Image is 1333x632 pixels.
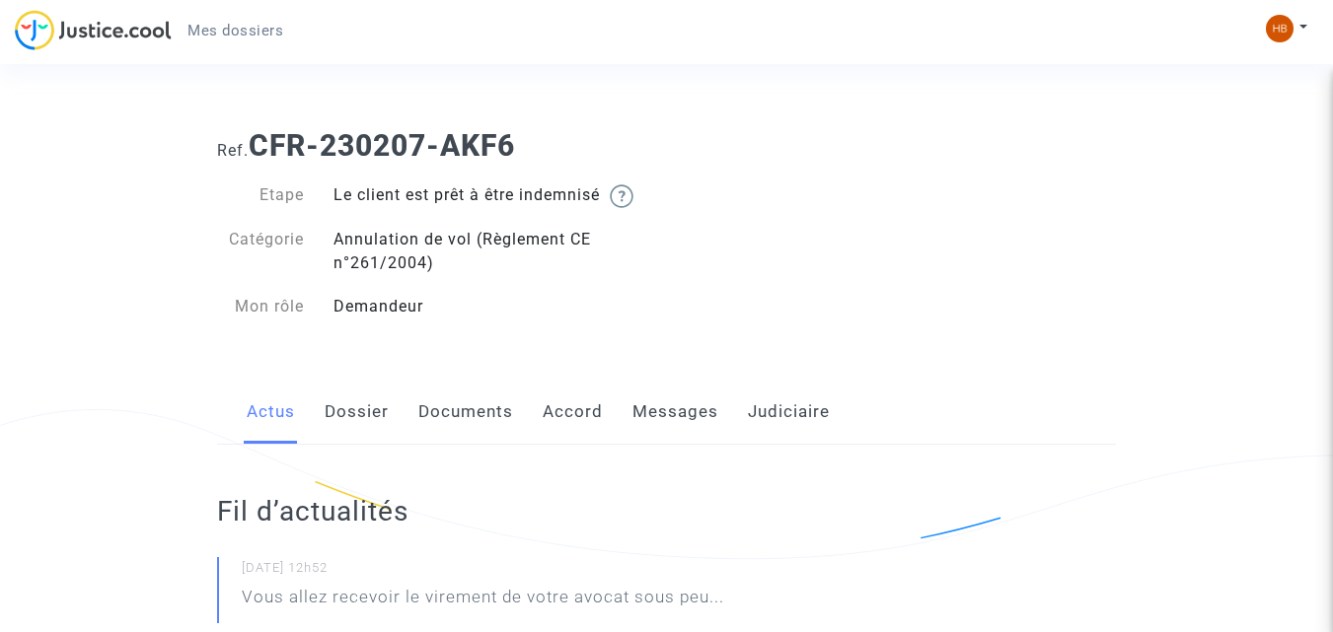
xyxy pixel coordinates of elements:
small: [DATE] 12h52 [242,559,757,585]
div: Mon rôle [202,295,319,318]
img: jc-logo.svg [15,10,172,50]
span: Ref. [217,141,249,160]
div: Demandeur [319,295,667,318]
img: help.svg [610,184,633,208]
a: Mes dossiers [172,16,299,45]
a: Judiciaire [748,380,830,445]
a: Accord [543,380,603,445]
a: Dossier [325,380,389,445]
span: Mes dossiers [187,22,283,39]
b: CFR-230207-AKF6 [249,128,515,163]
a: Messages [632,380,718,445]
a: Documents [418,380,513,445]
div: Le client est prêt à être indemnisé [319,183,667,208]
div: Annulation de vol (Règlement CE n°261/2004) [319,228,667,275]
h2: Fil d’actualités [217,494,757,528]
div: Catégorie [202,228,319,275]
p: Vous allez recevoir le virement de votre avocat sous peu... [242,585,724,619]
a: Actus [247,380,295,445]
div: Etape [202,183,319,208]
img: 00ed9a99d28c14031c24cbf863064447 [1266,15,1294,42]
